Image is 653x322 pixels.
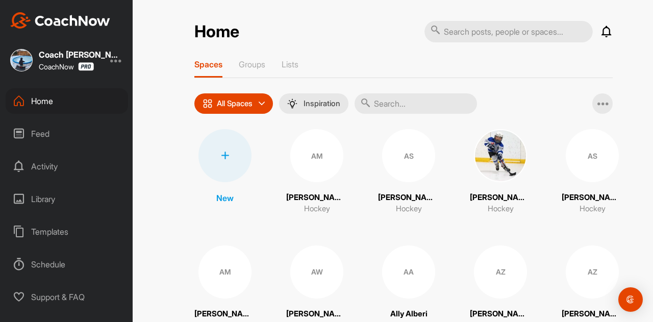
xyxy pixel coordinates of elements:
[474,245,527,299] div: AZ
[6,88,128,114] div: Home
[6,121,128,146] div: Feed
[396,203,422,215] p: Hockey
[562,308,623,320] p: [PERSON_NAME]
[378,192,439,204] p: [PERSON_NAME]
[217,100,253,108] p: All Spaces
[6,219,128,244] div: Templates
[580,203,606,215] p: Hockey
[390,308,428,320] p: Ally Alberi
[10,12,110,29] img: CoachNow
[382,129,435,182] div: AS
[562,192,623,204] p: [PERSON_NAME]
[470,308,531,320] p: [PERSON_NAME]
[287,98,297,109] img: menuIcon
[6,154,128,179] div: Activity
[290,129,343,182] div: AM
[382,245,435,299] div: AA
[286,308,347,320] p: [PERSON_NAME]
[194,22,239,42] h2: Home
[10,49,33,71] img: square_9c4a4b4bc6844270c1d3c4487770f3a3.jpg
[78,62,94,71] img: CoachNow Pro
[566,129,619,182] div: AS
[562,129,623,215] a: AS[PERSON_NAME]Hockey
[618,287,643,312] div: Open Intercom Messenger
[470,192,531,204] p: [PERSON_NAME]
[304,100,340,108] p: Inspiration
[194,59,222,69] p: Spaces
[282,59,298,69] p: Lists
[286,129,347,215] a: AM[PERSON_NAME]Hockey
[378,129,439,215] a: AS[PERSON_NAME]Hockey
[488,203,514,215] p: Hockey
[194,308,256,320] p: [PERSON_NAME]
[6,252,128,277] div: Schedule
[290,245,343,299] div: AW
[198,245,252,299] div: AM
[566,245,619,299] div: AZ
[470,129,531,215] a: [PERSON_NAME]Hockey
[474,129,527,182] img: square_840fc60ea0a808abe45e7835e41d4837.jpg
[304,203,330,215] p: Hockey
[355,93,477,114] input: Search...
[216,192,234,204] p: New
[203,98,213,109] img: icon
[424,21,593,42] input: Search posts, people or spaces...
[39,62,94,71] div: CoachNow
[239,59,265,69] p: Groups
[39,51,120,59] div: Coach [PERSON_NAME]
[6,284,128,310] div: Support & FAQ
[286,192,347,204] p: [PERSON_NAME]
[6,186,128,212] div: Library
